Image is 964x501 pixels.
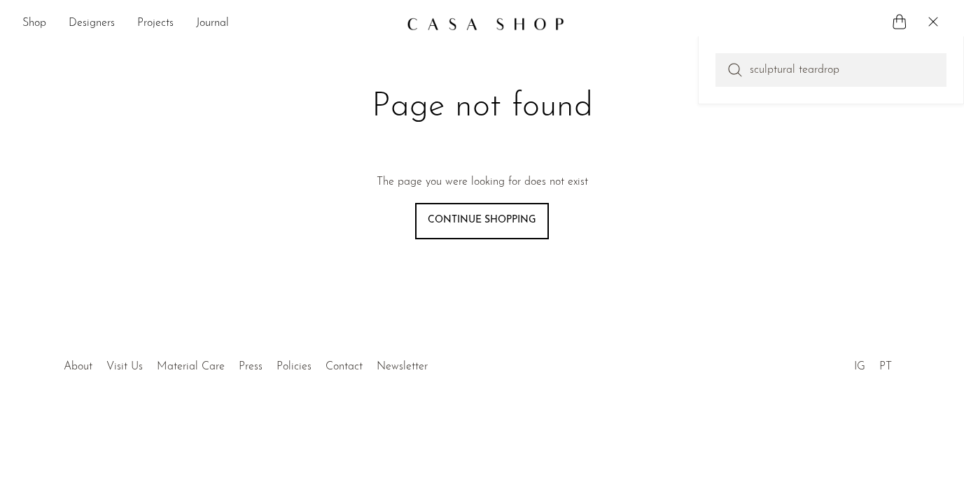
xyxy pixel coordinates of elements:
a: Designers [69,15,115,33]
a: Projects [137,15,174,33]
a: Journal [196,15,229,33]
a: Press [239,361,263,372]
a: Visit Us [106,361,143,372]
p: The page you were looking for does not exist [377,174,588,192]
a: PT [879,361,892,372]
a: Material Care [157,361,225,372]
ul: Quick links [57,350,435,376]
ul: NEW HEADER MENU [22,12,396,36]
a: Continue shopping [415,203,549,239]
a: IG [854,361,865,372]
a: About [64,361,92,372]
a: Policies [277,361,312,372]
h1: Page not found [260,85,705,129]
a: Contact [326,361,363,372]
input: Perform a search [715,53,946,87]
nav: Desktop navigation [22,12,396,36]
a: Shop [22,15,46,33]
ul: Social Medias [847,350,899,376]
